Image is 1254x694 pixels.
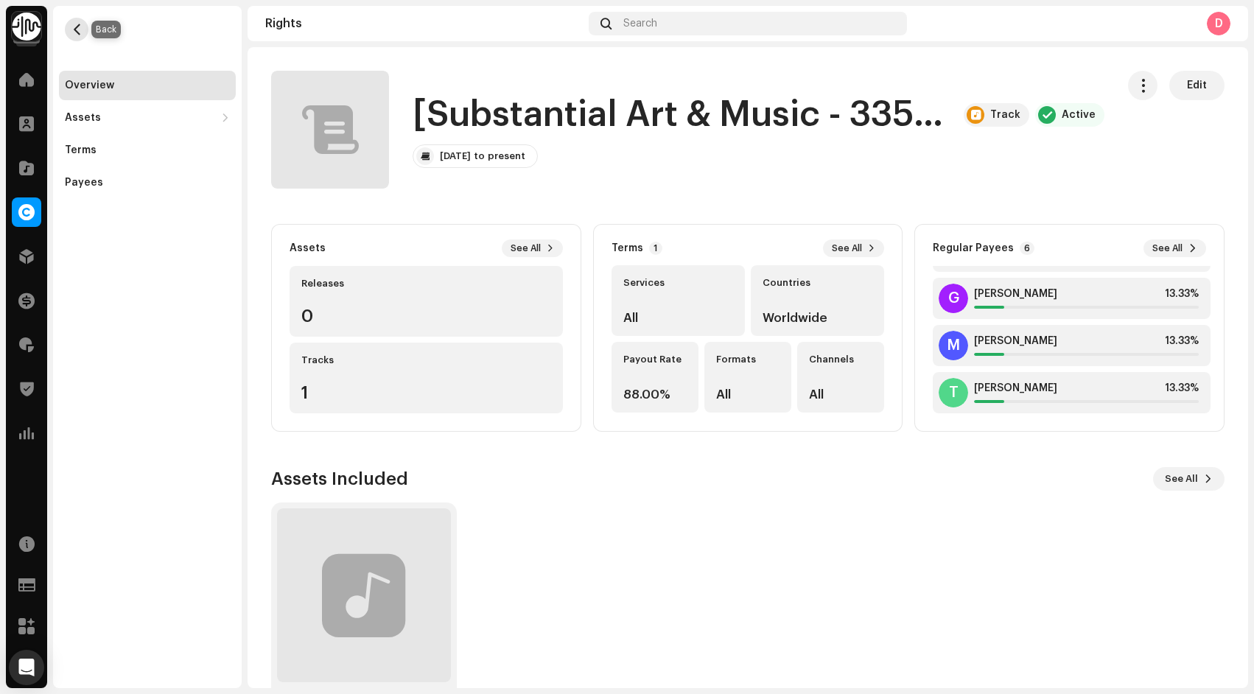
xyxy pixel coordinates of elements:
[990,109,1020,121] div: Track
[271,467,408,491] div: Assets Included
[623,354,687,365] div: Payout Rate
[716,354,780,365] div: Formats
[809,354,872,365] div: Channels
[939,284,968,313] div: G
[763,312,872,324] div: Worldwide
[488,150,525,162] div: present
[823,239,884,257] button: See All
[1020,242,1034,255] p-badge: 6
[301,278,551,290] div: Releases
[623,277,733,289] div: Services
[1062,109,1096,121] div: Active
[612,242,643,254] div: Terms
[832,242,862,254] span: See All
[939,331,968,360] div: M
[12,12,41,41] img: 0f74c21f-6d1c-4dbc-9196-dbddad53419e
[59,103,236,133] re-m-nav-dropdown: Assets
[939,378,968,407] div: T
[1165,288,1199,300] span: 13.33%
[974,335,1057,347] span: [PERSON_NAME]
[1169,71,1225,100] button: Edit
[763,277,872,289] div: Countries
[413,91,952,139] h1: [Substantial Art & Music - 335934] Alright Now - Coming To You - UKZGC2308050
[9,650,44,685] div: Open Intercom Messenger
[1165,382,1199,394] span: 13.33%
[65,112,101,124] div: Assets
[623,312,733,324] div: All
[290,242,326,254] div: Assets
[265,18,583,29] div: Rights
[65,144,97,156] div: Terms
[649,242,662,255] p-badge: 1
[716,388,780,401] div: All
[1207,12,1230,35] div: D
[301,354,551,366] div: Tracks
[623,18,657,29] span: Search
[1153,467,1225,491] button: See All
[65,80,114,91] div: Overview
[1152,242,1183,254] span: See All
[1165,464,1198,494] span: See All
[809,388,872,401] div: All
[1143,239,1206,257] button: See All
[59,136,236,165] re-m-nav-item: Terms
[502,239,563,257] button: See All
[974,382,1057,394] span: [PERSON_NAME]
[1187,71,1207,100] span: Edit
[1165,335,1199,347] span: 13.33%
[440,150,471,162] div: [DATE]
[59,168,236,197] re-m-nav-item: Payees
[974,288,1057,300] span: [PERSON_NAME]
[474,150,485,162] div: to
[623,388,687,401] div: 88.00%
[933,242,1014,254] div: Regular Payees
[511,242,541,254] span: See All
[65,177,103,189] div: Payees
[59,71,236,100] re-m-nav-item: Overview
